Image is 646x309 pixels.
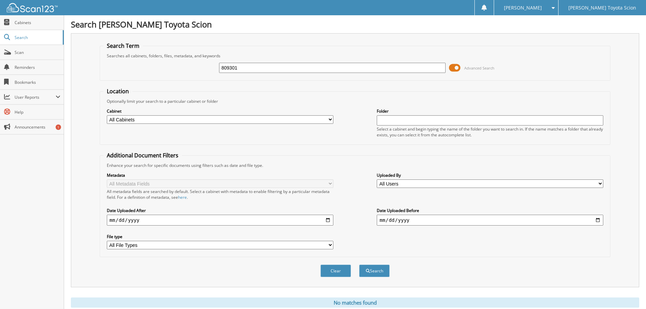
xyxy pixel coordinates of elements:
[15,109,60,115] span: Help
[15,124,60,130] span: Announcements
[107,189,333,200] div: All metadata fields are searched by default. Select a cabinet with metadata to enable filtering b...
[56,124,61,130] div: 1
[103,152,182,159] legend: Additional Document Filters
[504,6,542,10] span: [PERSON_NAME]
[107,234,333,239] label: File type
[15,64,60,70] span: Reminders
[15,35,59,40] span: Search
[568,6,636,10] span: [PERSON_NAME] Toyota Scion
[103,162,607,168] div: Enhance your search for specific documents using filters such as date and file type.
[178,194,187,200] a: here
[377,215,603,226] input: end
[103,42,143,50] legend: Search Term
[320,265,351,277] button: Clear
[103,88,132,95] legend: Location
[464,65,494,71] span: Advanced Search
[107,215,333,226] input: start
[377,172,603,178] label: Uploaded By
[107,208,333,213] label: Date Uploaded After
[7,3,58,12] img: scan123-logo-white.svg
[71,297,639,308] div: No matches found
[15,20,60,25] span: Cabinets
[107,172,333,178] label: Metadata
[103,98,607,104] div: Optionally limit your search to a particular cabinet or folder
[359,265,390,277] button: Search
[377,126,603,138] div: Select a cabinet and begin typing the name of the folder you want to search in. If the name match...
[15,79,60,85] span: Bookmarks
[377,208,603,213] label: Date Uploaded Before
[71,19,639,30] h1: Search [PERSON_NAME] Toyota Scion
[103,53,607,59] div: Searches all cabinets, folders, files, metadata, and keywords
[377,108,603,114] label: Folder
[107,108,333,114] label: Cabinet
[15,50,60,55] span: Scan
[15,94,56,100] span: User Reports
